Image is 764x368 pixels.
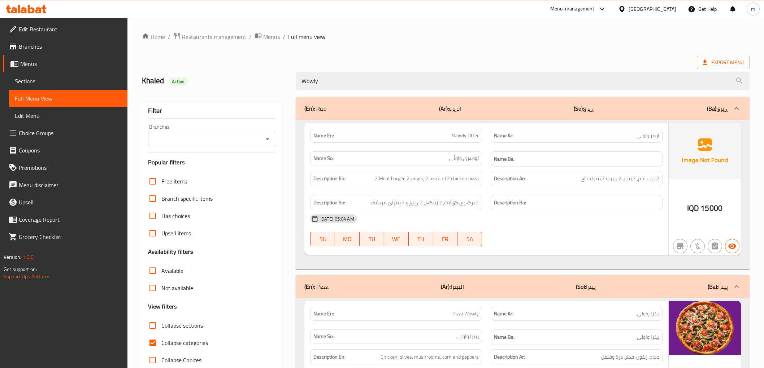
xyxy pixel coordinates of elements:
[313,234,332,244] span: SU
[148,302,177,311] h3: View filters
[703,58,744,67] span: Export Menu
[19,232,122,241] span: Grocery Checklist
[439,103,449,114] b: (Ar):
[9,90,127,107] a: Full Menu View
[700,201,722,215] span: 15000
[161,338,208,347] span: Collapse categories
[304,282,329,291] p: Pizza
[19,42,122,51] span: Branches
[3,159,127,176] a: Promotions
[3,38,127,55] a: Branches
[304,103,315,114] b: (En):
[3,124,127,142] a: Choice Groups
[673,239,687,253] button: Not branch specific item
[751,5,755,13] span: m
[452,310,479,318] span: Pizza Wowly
[20,59,122,68] span: Menus
[15,111,122,120] span: Edit Menu
[629,5,676,13] div: [GEOGRAPHIC_DATA]
[441,282,464,291] p: البيتزا
[3,55,127,72] a: Menus
[161,212,190,220] span: Has choices
[409,232,433,246] button: TH
[436,234,455,244] span: FR
[19,25,122,34] span: Edit Restaurant
[310,232,335,246] button: SU
[4,265,37,274] span: Get support on:
[601,353,659,362] span: دجاج، زيتون، فطر، ذرة وفلفل
[387,234,406,244] span: WE
[142,75,287,86] h2: Khaled
[708,281,718,292] b: (Ba):
[19,163,122,172] span: Promotions
[3,176,127,194] a: Menu disclaimer
[690,239,705,253] button: Purchased item
[262,134,273,144] button: Open
[452,132,479,139] span: Wowly Offer
[637,310,659,318] span: بيتزا واولي
[22,252,34,262] span: 1.0.0
[494,155,515,164] strong: Name Ba:
[725,239,739,253] button: Available
[173,32,246,41] a: Restaurants management
[637,333,659,342] span: پیتزا واولی
[375,174,479,183] span: 2 Meat burger, 2 zinger, 2 rizo and 2 chicken pizza
[574,104,594,113] p: ڕیزۆ
[304,281,315,292] b: (En):
[283,32,285,41] li: /
[494,333,515,342] strong: Name Ba:
[449,155,479,162] span: ئۆفەری واوڵی
[313,174,346,183] strong: Description En:
[338,234,357,244] span: MO
[313,155,334,162] strong: Name So:
[494,310,513,318] strong: Name Ar:
[148,103,275,119] div: Filter
[335,232,360,246] button: MO
[360,232,384,246] button: TU
[3,142,127,159] a: Coupons
[169,78,188,85] span: Active
[494,174,525,183] strong: Description Ar:
[161,229,191,238] span: Upsell items
[3,21,127,38] a: Edit Restaurant
[161,194,213,203] span: Branch specific items
[182,32,246,41] span: Restaurants management
[669,123,741,179] img: Ae5nvW7+0k+MAAAAAElFTkSuQmCC
[697,56,750,69] span: Export Menu
[3,228,127,245] a: Grocery Checklist
[296,120,749,270] div: (En): Rizo(Ar):الريزو(So):ڕیزۆ(Ba):ڕیزۆ
[313,198,345,207] strong: Description So:
[313,353,346,362] strong: Description En:
[296,72,749,90] input: search
[317,216,357,222] span: [DATE] 05:04 AM
[371,198,479,207] span: 2 برگەری گۆشت، 2 زینگەر، 2 ڕیزۆ و 2 پیتزای مریشک
[457,232,482,246] button: SA
[169,77,188,86] div: Active
[576,281,586,292] b: (So):
[363,234,381,244] span: TU
[148,248,193,256] h3: Availability filters
[15,77,122,85] span: Sections
[4,252,21,262] span: Version:
[433,232,458,246] button: FR
[669,301,741,355] img: mmw_638788085537775727
[255,32,280,41] a: Menus
[3,194,127,211] a: Upsell
[161,321,203,330] span: Collapse sections
[441,281,451,292] b: (Ar):
[313,310,334,318] strong: Name En:
[296,275,749,298] div: (En): Pizza(Ar):البيتزا(So):پیتزا(Ba):پیتزا
[494,198,526,207] strong: Description Ba:
[494,132,513,139] strong: Name Ar:
[384,232,409,246] button: WE
[19,181,122,189] span: Menu disclaimer
[581,174,659,183] span: 2 برجر لحم، 2 زنجر، 2 ريزو و 2 بيتزا دجاج
[439,104,461,113] p: الريزو
[19,198,122,207] span: Upsell
[381,353,479,362] span: Chicken, olives, mushrooms, corn and peppers
[288,32,325,41] span: Full menu view
[708,239,722,253] button: Not has choices
[142,32,750,41] nav: breadcrumb
[15,94,122,103] span: Full Menu View
[707,104,728,113] p: ڕیزۆ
